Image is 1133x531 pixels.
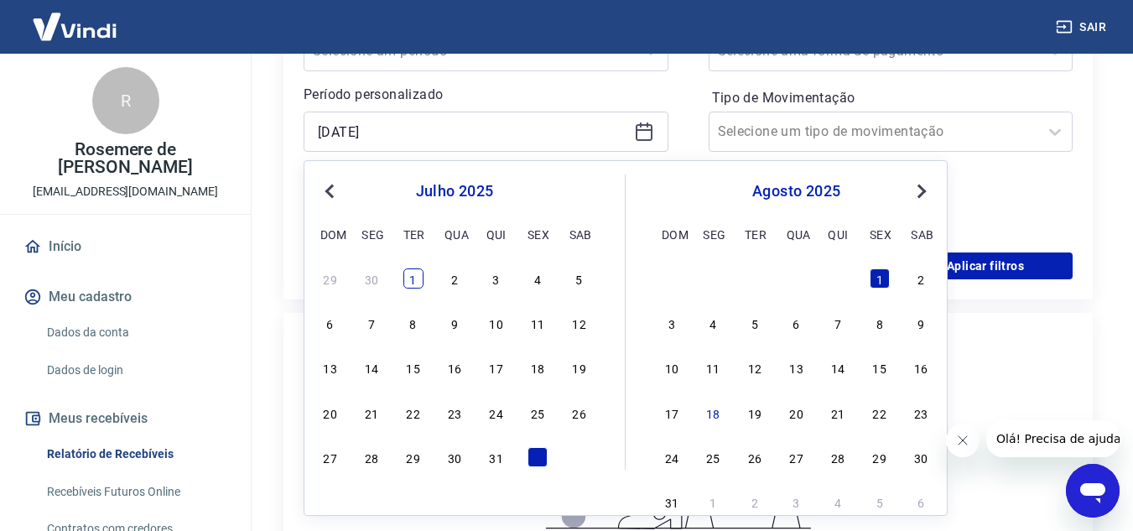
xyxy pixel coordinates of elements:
[320,313,340,333] div: Choose domingo, 6 de julho de 2025
[911,403,931,423] div: Choose sábado, 23 de agosto de 2025
[659,266,933,514] div: month 2025-08
[703,224,723,244] div: seg
[787,492,807,512] div: Choose quarta-feira, 3 de setembro de 2025
[828,357,848,377] div: Choose quinta-feira, 14 de agosto de 2025
[403,447,424,467] div: Choose terça-feira, 29 de julho de 2025
[712,88,1070,108] label: Tipo de Movimentação
[318,181,591,201] div: julho 2025
[33,183,218,200] p: [EMAIL_ADDRESS][DOMAIN_NAME]
[787,447,807,467] div: Choose quarta-feira, 27 de agosto de 2025
[20,400,231,437] button: Meus recebíveis
[569,268,590,289] div: Choose sábado, 5 de julho de 2025
[662,403,682,423] div: Choose domingo, 17 de agosto de 2025
[403,313,424,333] div: Choose terça-feira, 8 de julho de 2025
[703,268,723,289] div: Choose segunda-feira, 28 de julho de 2025
[444,268,465,289] div: Choose quarta-feira, 2 de julho de 2025
[870,268,890,289] div: Choose sexta-feira, 1 de agosto de 2025
[20,1,129,52] img: Vindi
[320,181,340,201] button: Previous Month
[403,268,424,289] div: Choose terça-feira, 1 de julho de 2025
[662,224,682,244] div: dom
[486,268,507,289] div: Choose quinta-feira, 3 de julho de 2025
[745,357,765,377] div: Choose terça-feira, 12 de agosto de 2025
[703,492,723,512] div: Choose segunda-feira, 1 de setembro de 2025
[828,403,848,423] div: Choose quinta-feira, 21 de agosto de 2025
[320,224,340,244] div: dom
[444,403,465,423] div: Choose quarta-feira, 23 de julho de 2025
[703,357,723,377] div: Choose segunda-feira, 11 de agosto de 2025
[828,313,848,333] div: Choose quinta-feira, 7 de agosto de 2025
[569,224,590,244] div: sab
[361,224,382,244] div: seg
[486,224,507,244] div: qui
[320,403,340,423] div: Choose domingo, 20 de julho de 2025
[828,492,848,512] div: Choose quinta-feira, 4 de setembro de 2025
[745,313,765,333] div: Choose terça-feira, 5 de agosto de 2025
[528,268,548,289] div: Choose sexta-feira, 4 de julho de 2025
[1066,464,1120,518] iframe: Botão para abrir a janela de mensagens
[662,313,682,333] div: Choose domingo, 3 de agosto de 2025
[911,447,931,467] div: Choose sábado, 30 de agosto de 2025
[20,228,231,265] a: Início
[911,224,931,244] div: sab
[444,447,465,467] div: Choose quarta-feira, 30 de julho de 2025
[569,403,590,423] div: Choose sábado, 26 de julho de 2025
[40,475,231,509] a: Recebíveis Futuros Online
[528,357,548,377] div: Choose sexta-feira, 18 de julho de 2025
[659,181,933,201] div: agosto 2025
[361,447,382,467] div: Choose segunda-feira, 28 de julho de 2025
[320,447,340,467] div: Choose domingo, 27 de julho de 2025
[320,357,340,377] div: Choose domingo, 13 de julho de 2025
[787,224,807,244] div: qua
[320,268,340,289] div: Choose domingo, 29 de junho de 2025
[486,403,507,423] div: Choose quinta-feira, 24 de julho de 2025
[703,447,723,467] div: Choose segunda-feira, 25 de agosto de 2025
[361,357,382,377] div: Choose segunda-feira, 14 de julho de 2025
[912,181,932,201] button: Next Month
[911,268,931,289] div: Choose sábado, 2 de agosto de 2025
[304,85,668,105] p: Período personalizado
[911,313,931,333] div: Choose sábado, 9 de agosto de 2025
[898,252,1073,279] button: Aplicar filtros
[361,313,382,333] div: Choose segunda-feira, 7 de julho de 2025
[703,403,723,423] div: Choose segunda-feira, 18 de agosto de 2025
[361,268,382,289] div: Choose segunda-feira, 30 de junho de 2025
[361,403,382,423] div: Choose segunda-feira, 21 de julho de 2025
[662,492,682,512] div: Choose domingo, 31 de agosto de 2025
[870,403,890,423] div: Choose sexta-feira, 22 de agosto de 2025
[13,141,237,176] p: Rosemere de [PERSON_NAME]
[911,492,931,512] div: Choose sábado, 6 de setembro de 2025
[528,403,548,423] div: Choose sexta-feira, 25 de julho de 2025
[486,357,507,377] div: Choose quinta-feira, 17 de julho de 2025
[486,447,507,467] div: Choose quinta-feira, 31 de julho de 2025
[20,279,231,315] button: Meu cadastro
[745,492,765,512] div: Choose terça-feira, 2 de setembro de 2025
[787,357,807,377] div: Choose quarta-feira, 13 de agosto de 2025
[1052,12,1113,43] button: Sair
[528,313,548,333] div: Choose sexta-feira, 11 de julho de 2025
[40,315,231,350] a: Dados da conta
[745,403,765,423] div: Choose terça-feira, 19 de agosto de 2025
[986,420,1120,457] iframe: Mensagem da empresa
[486,313,507,333] div: Choose quinta-feira, 10 de julho de 2025
[403,357,424,377] div: Choose terça-feira, 15 de julho de 2025
[662,357,682,377] div: Choose domingo, 10 de agosto de 2025
[870,357,890,377] div: Choose sexta-feira, 15 de agosto de 2025
[662,268,682,289] div: Choose domingo, 27 de julho de 2025
[40,437,231,471] a: Relatório de Recebíveis
[528,447,548,467] div: Choose sexta-feira, 1 de agosto de 2025
[703,313,723,333] div: Choose segunda-feira, 4 de agosto de 2025
[403,224,424,244] div: ter
[828,224,848,244] div: qui
[444,357,465,377] div: Choose quarta-feira, 16 de julho de 2025
[444,313,465,333] div: Choose quarta-feira, 9 de julho de 2025
[787,268,807,289] div: Choose quarta-feira, 30 de julho de 2025
[828,268,848,289] div: Choose quinta-feira, 31 de julho de 2025
[828,447,848,467] div: Choose quinta-feira, 28 de agosto de 2025
[569,447,590,467] div: Choose sábado, 2 de agosto de 2025
[318,119,627,144] input: Data inicial
[662,447,682,467] div: Choose domingo, 24 de agosto de 2025
[569,313,590,333] div: Choose sábado, 12 de julho de 2025
[444,224,465,244] div: qua
[787,403,807,423] div: Choose quarta-feira, 20 de agosto de 2025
